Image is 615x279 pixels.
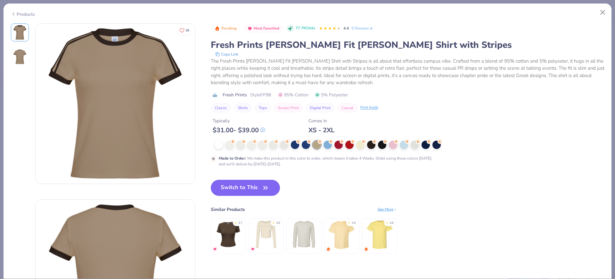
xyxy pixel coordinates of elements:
div: Fresh Prints [PERSON_NAME] Fit [PERSON_NAME] Shirt with Stripes [211,39,604,51]
div: Print Guide [360,105,378,110]
button: copy to clipboard [213,51,240,57]
div: ★ [234,221,237,223]
div: ★ [386,221,388,223]
img: trending.gif [364,247,368,251]
img: brand logo [211,92,219,98]
img: Most Favorited sort [247,26,252,31]
div: 4.8 [276,221,280,225]
img: MostFav.gif [251,247,255,251]
button: Shirts [234,103,252,112]
div: ★ [348,221,350,223]
img: Bella Canvas Ladies' Micro Ribbed Long Sleeve Baby Tee [251,219,281,250]
div: 4.7 [238,221,242,225]
img: Front [12,25,28,40]
div: Typically [213,118,265,124]
span: Fresh Prints [223,92,247,98]
button: Screen Print [274,103,303,112]
button: Digital Print [306,103,334,112]
button: Badge Button [211,24,240,33]
img: Front [36,24,195,184]
span: 95% Cotton [278,92,308,98]
img: Bella + Canvas Triblend Long Sleeve Tee - 3513 [289,219,319,250]
button: Switch to This [211,180,280,196]
img: Back [12,49,28,65]
img: Gildan Adult Heavy Cotton T-Shirt [364,219,395,250]
div: The Fresh Prints [PERSON_NAME] Fit [PERSON_NAME] Shirt with Stripes is all about that effortless ... [211,57,604,86]
button: Tops [255,103,271,112]
button: Casual [338,103,357,112]
img: Fresh Prints Sunset Ribbed T-shirt [213,219,243,250]
strong: Made to Order : [219,156,246,161]
span: 5% Polyester [315,92,348,98]
div: Products [11,11,35,18]
button: Badge Button [244,24,283,33]
span: Trending [221,27,237,30]
span: Style FP98 [250,92,271,98]
span: Most Favorited [254,27,279,30]
div: See More [378,206,397,212]
img: trending.gif [326,247,330,251]
div: XS - 2XL [308,126,334,134]
img: Trending sort [215,26,220,31]
div: ★ [272,221,275,223]
div: 4.8 [389,221,393,225]
div: Comes In [308,118,334,124]
img: Comfort Colors Adult Heavyweight T-Shirt [326,219,357,250]
a: 5 Reviews [351,25,373,31]
div: 4.4 Stars [319,23,341,34]
span: 26 [185,29,189,32]
div: $ 31.00 - $ 39.00 [213,126,265,134]
button: Classic [211,103,231,112]
button: Close [597,6,609,19]
button: Like [176,26,192,35]
span: 77.7K Clicks [296,26,315,31]
span: 4.4 [343,26,349,31]
img: MostFav.gif [213,247,217,251]
div: Similar Products [211,206,245,213]
div: 4.9 [352,221,356,225]
div: We make this product in this color to order, which means it takes 4 Weeks. Order using these colo... [219,155,436,167]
